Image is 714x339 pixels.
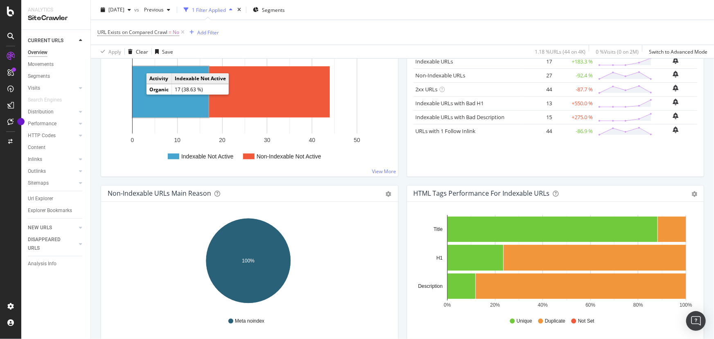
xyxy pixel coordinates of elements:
div: Distribution [28,108,54,116]
text: 100% [680,303,692,308]
text: 0% [444,303,451,308]
text: Indexable Not Active [181,153,234,160]
td: 27 [522,68,554,82]
a: Indexable URLs with Bad H1 [416,99,484,107]
td: 13 [522,96,554,110]
text: 40% [538,303,547,308]
button: Add Filter [186,27,219,37]
div: Performance [28,120,56,128]
span: vs [134,6,141,13]
td: +550.0 % [554,96,595,110]
td: Indexable Not Active [172,73,229,84]
td: +275.0 % [554,110,595,124]
span: Previous [141,6,164,13]
div: Open Intercom Messenger [686,311,706,331]
a: Url Explorer [28,194,85,203]
span: Not Set [578,318,595,325]
div: DISAPPEARED URLS [28,235,69,253]
text: 30 [264,137,270,143]
text: 40 [309,137,315,143]
button: Save [152,45,173,58]
div: NEW URLS [28,224,52,232]
text: 100% [242,258,255,264]
td: -86.9 % [554,124,595,138]
svg: A chart. [414,215,695,310]
div: Sitemaps [28,179,49,188]
div: Clear [136,48,148,55]
a: NEW URLS [28,224,77,232]
a: Search Engines [28,96,70,104]
div: Tooltip anchor [17,118,25,125]
a: Sitemaps [28,179,77,188]
td: +183.3 % [554,54,595,69]
div: Segments [28,72,50,81]
a: Overview [28,48,85,57]
div: Apply [108,48,121,55]
text: 10 [174,137,181,143]
div: 0 % Visits ( 0 on 2M ) [596,48,639,55]
a: Non-Indexable URLs [416,72,466,79]
span: = [169,29,171,36]
a: Movements [28,60,85,69]
button: Switch to Advanced Mode [646,45,707,58]
div: Search Engines [28,96,62,104]
div: 1 Filter Applied [192,6,226,13]
span: Duplicate [545,318,565,325]
a: Indexable URLs [416,58,453,65]
button: 1 Filter Applied [180,3,236,16]
span: Segments [262,6,285,13]
a: Inlinks [28,155,77,164]
td: Organic [146,84,172,95]
div: Visits [28,84,40,93]
a: View More [372,168,396,175]
div: Explorer Bookmarks [28,206,72,215]
div: CURRENT URLS [28,36,63,45]
div: A chart. [108,215,389,310]
text: 80% [633,303,643,308]
span: URL Exists on Compared Crawl [97,29,167,36]
text: 50 [354,137,360,143]
span: No [173,27,179,38]
a: Outlinks [28,167,77,176]
button: Previous [141,3,173,16]
div: Url Explorer [28,194,53,203]
div: Add Filter [197,29,219,36]
button: Apply [97,45,121,58]
div: bell-plus [673,85,679,91]
div: HTML Tags Performance for Indexable URLs [414,189,550,197]
div: Analytics [28,7,84,14]
td: -92.4 % [554,68,595,82]
div: bell-plus [673,99,679,105]
td: -87.7 % [554,82,595,96]
td: 17 (38.63 %) [172,84,229,95]
a: Segments [28,72,85,81]
div: 1.18 % URLs ( 44 on 4K ) [535,48,586,55]
a: Distribution [28,108,77,116]
div: bell-plus [673,71,679,77]
a: Content [28,143,85,152]
a: CURRENT URLS [28,36,77,45]
a: Explorer Bookmarks [28,206,85,215]
text: 20 [219,137,225,143]
div: bell-plus [673,57,679,64]
td: 17 [522,54,554,69]
td: 44 [522,82,554,96]
svg: A chart. [108,42,389,170]
text: Non-Indexable Not Active [257,153,321,160]
div: bell-plus [673,113,679,119]
td: 44 [522,124,554,138]
button: Clear [125,45,148,58]
text: H1 [436,255,443,261]
span: Unique [517,318,532,325]
a: DISAPPEARED URLS [28,235,77,253]
a: Visits [28,84,77,93]
text: Title [433,226,443,232]
div: HTTP Codes [28,131,56,140]
a: Performance [28,120,77,128]
div: gear [691,191,697,197]
a: 2xx URLs [416,86,438,93]
div: Analysis Info [28,260,56,268]
div: Overview [28,48,47,57]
